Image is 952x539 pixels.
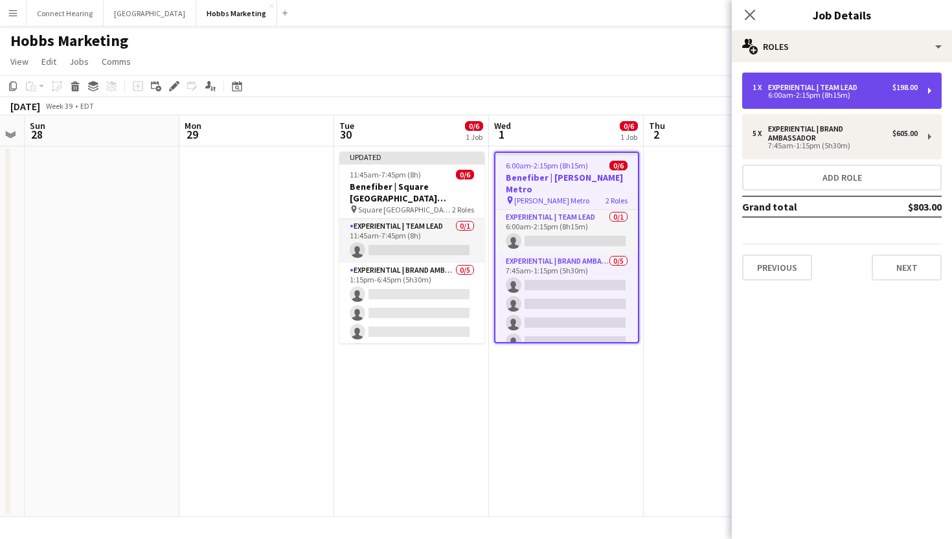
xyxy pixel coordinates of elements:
[768,124,892,143] div: Experiential | Brand Ambassador
[10,31,128,51] h1: Hobbs Marketing
[892,129,918,138] div: $605.00
[466,132,482,142] div: 1 Job
[768,83,863,92] div: Experiential | Team Lead
[339,152,484,162] div: Updated
[96,53,136,70] a: Comms
[649,120,665,132] span: Thu
[10,56,28,67] span: View
[872,255,942,281] button: Next
[495,254,638,373] app-card-role: Experiential | Brand Ambassador0/57:45am-1:15pm (5h30m)
[41,56,56,67] span: Edit
[506,161,588,170] span: 6:00am-2:15pm (8h15m)
[865,196,942,217] td: $803.00
[339,120,354,132] span: Tue
[606,196,628,205] span: 2 Roles
[620,121,638,131] span: 0/6
[337,127,354,142] span: 30
[452,205,474,214] span: 2 Roles
[465,121,483,131] span: 0/6
[514,196,589,205] span: [PERSON_NAME] Metro
[753,83,768,92] div: 1 x
[183,127,201,142] span: 29
[732,31,952,62] div: Roles
[30,120,45,132] span: Sun
[69,56,89,67] span: Jobs
[196,1,277,26] button: Hobbs Marketing
[742,165,942,190] button: Add role
[620,132,637,142] div: 1 Job
[358,205,452,214] span: Square [GEOGRAPHIC_DATA][PERSON_NAME]
[339,219,484,263] app-card-role: Experiential | Team Lead0/111:45am-7:45pm (8h)
[36,53,62,70] a: Edit
[10,100,40,113] div: [DATE]
[28,127,45,142] span: 28
[753,143,918,149] div: 7:45am-1:15pm (5h30m)
[494,152,639,343] app-job-card: 6:00am-2:15pm (8h15m)0/6Benefiber | [PERSON_NAME] Metro [PERSON_NAME] Metro2 RolesExperiential | ...
[732,6,952,23] h3: Job Details
[742,255,812,281] button: Previous
[492,127,511,142] span: 1
[185,120,201,132] span: Mon
[892,83,918,92] div: $198.00
[80,101,94,111] div: EDT
[753,129,768,138] div: 5 x
[742,196,865,217] td: Grand total
[5,53,34,70] a: View
[102,56,131,67] span: Comms
[495,172,638,195] h3: Benefiber | [PERSON_NAME] Metro
[753,92,918,98] div: 6:00am-2:15pm (8h15m)
[43,101,75,111] span: Week 39
[339,152,484,343] app-job-card: Updated11:45am-7:45pm (8h)0/6Benefiber | Square [GEOGRAPHIC_DATA][PERSON_NAME] MTL Square [GEOGRA...
[495,210,638,254] app-card-role: Experiential | Team Lead0/16:00am-2:15pm (8h15m)
[27,1,104,26] button: Connect Hearing
[104,1,196,26] button: [GEOGRAPHIC_DATA]
[339,263,484,382] app-card-role: Experiential | Brand Ambassador0/51:15pm-6:45pm (5h30m)
[609,161,628,170] span: 0/6
[64,53,94,70] a: Jobs
[494,120,511,132] span: Wed
[350,170,421,179] span: 11:45am-7:45pm (8h)
[339,181,484,204] h3: Benefiber | Square [GEOGRAPHIC_DATA][PERSON_NAME] MTL
[456,170,474,179] span: 0/6
[647,127,665,142] span: 2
